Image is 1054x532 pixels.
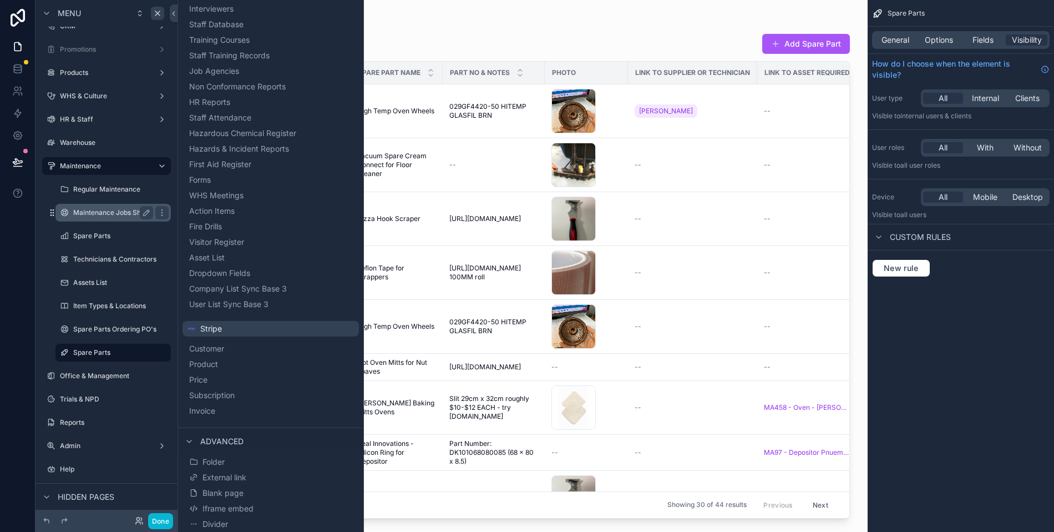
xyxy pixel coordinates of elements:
[187,516,354,532] button: Divider
[202,472,246,483] span: External link
[900,210,926,219] span: all users
[189,221,222,232] span: Fire Drills
[189,159,251,170] span: First Aid Register
[55,297,171,315] a: Item Types & Locations
[202,503,254,514] span: Iframe embed
[42,157,171,175] a: Maintenance
[202,519,228,530] span: Divider
[200,323,222,334] span: Stripe
[187,63,354,79] button: Job Agencies
[805,496,836,514] button: Next
[55,344,171,362] a: Spare Parts
[60,92,153,101] label: WHS & Culture
[187,265,354,281] button: Dropdown Fields
[189,283,287,294] span: Company List Sync Base 3
[187,281,354,297] button: Company List Sync Base 3
[189,66,239,77] span: Job Agencies
[187,1,354,17] button: Interviewers
[187,126,354,141] button: Hazardous Chemical Register
[879,263,923,273] span: New rule
[872,210,1050,219] p: Visible to
[187,341,354,357] button: Customer
[187,470,354,485] button: External link
[890,232,951,243] span: Custom rules
[1015,93,1040,104] span: Clients
[1012,192,1043,203] span: Desktop
[187,157,354,172] button: First Aid Register
[552,68,576,77] span: Photo
[189,374,207,385] span: Price
[872,94,916,103] label: User type
[187,48,354,63] button: Staff Training Records
[872,193,916,202] label: Device
[973,192,997,203] span: Mobile
[187,17,354,32] button: Staff Database
[189,205,235,217] span: Action Items
[60,68,153,77] label: Products
[872,161,1050,170] p: Visible to
[187,172,354,188] button: Forms
[60,138,169,147] label: Warehouse
[900,112,971,120] span: Internal users & clients
[60,418,169,427] label: Reports
[900,161,940,169] span: All user roles
[972,93,999,104] span: Internal
[189,174,211,185] span: Forms
[187,372,354,388] button: Price
[1012,34,1042,46] span: Visibility
[635,68,750,77] span: Link to Supplier or Technician
[187,297,354,312] button: User List Sync Base 3
[189,3,234,14] span: Interviewers
[73,325,169,334] label: Spare Parts Ordering PO's
[872,58,1050,81] a: How do I choose when the element is visible?
[872,58,1036,81] span: How do I choose when the element is visible?
[60,45,153,54] label: Promotions
[60,441,153,450] label: Admin
[42,111,171,128] a: HR & Staff
[60,465,169,474] label: Help
[148,513,173,529] button: Done
[73,255,169,264] label: Technicians & Contractors
[42,390,171,408] a: Trials & NPD
[888,9,925,18] span: Spare Parts
[872,143,916,152] label: User roles
[189,343,224,354] span: Customer
[189,19,244,30] span: Staff Database
[187,357,354,372] button: Product
[202,456,225,468] span: Folder
[60,115,153,124] label: HR & Staff
[73,232,169,240] label: Spare Parts
[187,388,354,403] button: Subscription
[977,142,994,153] span: With
[42,460,171,478] a: Help
[42,87,171,105] a: WHS & Culture
[939,142,947,153] span: All
[73,302,169,310] label: Item Types & Locations
[189,299,268,310] span: User List Sync Base 3
[55,204,171,222] a: Maintenance Jobs Sheets
[189,390,235,401] span: Subscription
[187,234,354,250] button: Visitor Register
[764,68,850,77] span: Link to Asset Required
[189,405,215,416] span: Invoice
[189,143,289,154] span: Hazards & Incident Reports
[60,162,149,170] label: Maintenance
[189,359,218,370] span: Product
[189,112,251,123] span: Staff Attendance
[450,68,510,77] span: Part No & Notes
[55,250,171,268] a: Technicians & Contractors
[42,64,171,82] a: Products
[187,141,354,157] button: Hazards & Incident Reports
[872,112,1050,121] p: Visible to
[187,203,354,219] button: Action Items
[189,252,225,263] span: Asset List
[73,208,154,217] label: Maintenance Jobs Sheets
[189,268,250,279] span: Dropdown Fields
[881,34,909,46] span: General
[73,278,169,287] label: Assets List
[939,192,947,203] span: All
[55,320,171,338] a: Spare Parts Ordering PO's
[667,501,747,510] span: Showing 30 of 44 results
[42,367,171,385] a: Office & Management
[189,237,244,248] span: Visitor Register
